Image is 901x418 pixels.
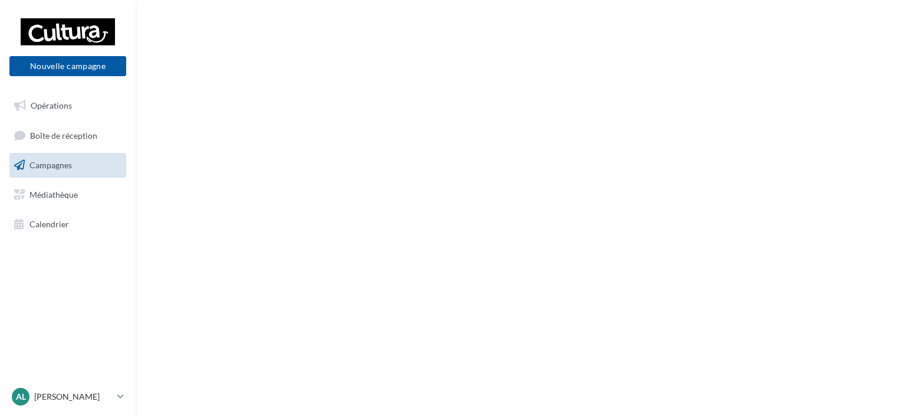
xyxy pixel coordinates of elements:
[7,153,129,178] a: Campagnes
[31,100,72,110] span: Opérations
[30,130,97,140] span: Boîte de réception
[7,182,129,207] a: Médiathèque
[29,190,78,200] span: Médiathèque
[7,93,129,118] a: Opérations
[29,160,72,170] span: Campagnes
[34,391,113,403] p: [PERSON_NAME]
[9,56,126,76] button: Nouvelle campagne
[7,123,129,148] a: Boîte de réception
[7,212,129,237] a: Calendrier
[29,218,69,228] span: Calendrier
[9,386,126,408] a: Al [PERSON_NAME]
[16,391,26,403] span: Al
